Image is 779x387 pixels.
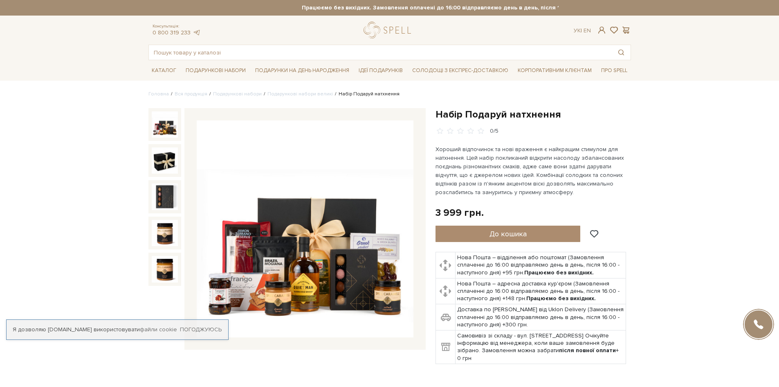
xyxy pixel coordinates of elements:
[140,326,177,333] a: файли cookie
[252,64,352,77] span: Подарунки на День народження
[364,22,415,38] a: logo
[574,27,591,34] div: Ук
[355,64,406,77] span: Ідеї подарунків
[152,256,178,282] img: Набір Подаруй натхнення
[152,147,178,174] img: Набір Подаруй натхнення
[456,252,626,278] td: Нова Пошта – відділення або поштомат (Замовлення сплаченні до 16:00 відправляємо день в день, піс...
[213,91,262,97] a: Подарункові набори
[514,63,595,77] a: Корпоративним клієнтам
[182,64,249,77] span: Подарункові набори
[180,326,222,333] a: Погоджуюсь
[152,183,178,210] img: Набір Подаруй натхнення
[436,206,484,219] div: 3 999 грн.
[559,347,616,354] b: після повної оплати
[581,27,582,34] span: |
[149,45,612,60] input: Пошук товару у каталозі
[153,29,191,36] a: 0 800 319 233
[267,91,333,97] a: Подарункові набори великі
[436,226,581,242] button: До кошика
[148,91,169,97] a: Головна
[612,45,631,60] button: Пошук товару у каталозі
[489,229,527,238] span: До кошика
[7,326,228,333] div: Я дозволяю [DOMAIN_NAME] використовувати
[193,29,201,36] a: telegram
[175,91,207,97] a: Вся продукція
[436,108,631,121] h1: Набір Подаруй натхнення
[153,24,201,29] span: Консультація:
[598,64,631,77] span: Про Spell
[152,111,178,138] img: Набір Подаруй натхнення
[456,330,626,364] td: Самовивіз зі складу - вул. [STREET_ADDRESS] Очікуйте інформацію від менеджера, коли ваше замовлен...
[333,91,400,98] li: Набір Подаруй натхнення
[490,127,498,135] div: 0/5
[221,4,703,11] strong: Працюємо без вихідних. Замовлення оплачені до 16:00 відправляємо день в день, після 16:00 - насту...
[524,269,594,276] b: Працюємо без вихідних.
[148,64,180,77] span: Каталог
[197,120,413,337] img: Набір Подаруй натхнення
[436,145,627,197] p: Хороший відпочинок та нові враження є найкращим стимулом для натхнення. Цей набір покликаний відк...
[409,63,512,77] a: Солодощі з експрес-доставкою
[584,27,591,34] a: En
[152,220,178,246] img: Набір Подаруй натхнення
[456,278,626,304] td: Нова Пошта – адресна доставка кур'єром (Замовлення сплаченні до 16:00 відправляємо день в день, п...
[456,304,626,330] td: Доставка по [PERSON_NAME] від Uklon Delivery (Замовлення сплаченні до 16:00 відправляємо день в д...
[526,295,596,302] b: Працюємо без вихідних.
